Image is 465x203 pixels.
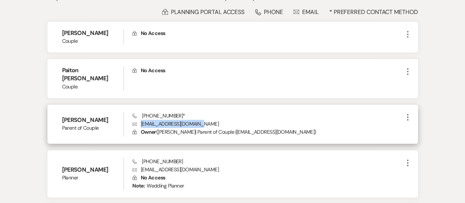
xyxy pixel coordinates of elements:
[62,116,124,124] h6: [PERSON_NAME]
[141,174,165,181] span: No Access
[162,8,244,16] div: Planning Portal Access
[62,174,124,182] span: Planner
[47,8,418,16] div: * Preferred Contact Method
[132,158,183,165] span: [PHONE_NUMBER]
[132,165,403,174] p: [EMAIL_ADDRESS][DOMAIN_NAME]
[62,66,124,83] h6: Paiton [PERSON_NAME]
[141,67,165,74] span: No Access
[132,112,185,119] span: [PHONE_NUMBER] *
[141,129,156,135] span: Owner
[132,128,403,136] p: ( [PERSON_NAME] | Parent of Couple | [EMAIL_ADDRESS][DOMAIN_NAME] )
[62,166,124,174] h6: [PERSON_NAME]
[62,29,124,37] h6: [PERSON_NAME]
[255,8,283,16] div: Phone
[141,30,165,36] span: No Access
[132,182,145,189] strong: Note:
[132,182,184,190] p: Wedding Planner
[62,37,124,45] span: Couple
[62,83,124,91] span: Couple
[132,120,403,128] p: [EMAIL_ADDRESS][DOMAIN_NAME]
[62,124,124,132] span: Parent of Couple
[293,8,319,16] div: Email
